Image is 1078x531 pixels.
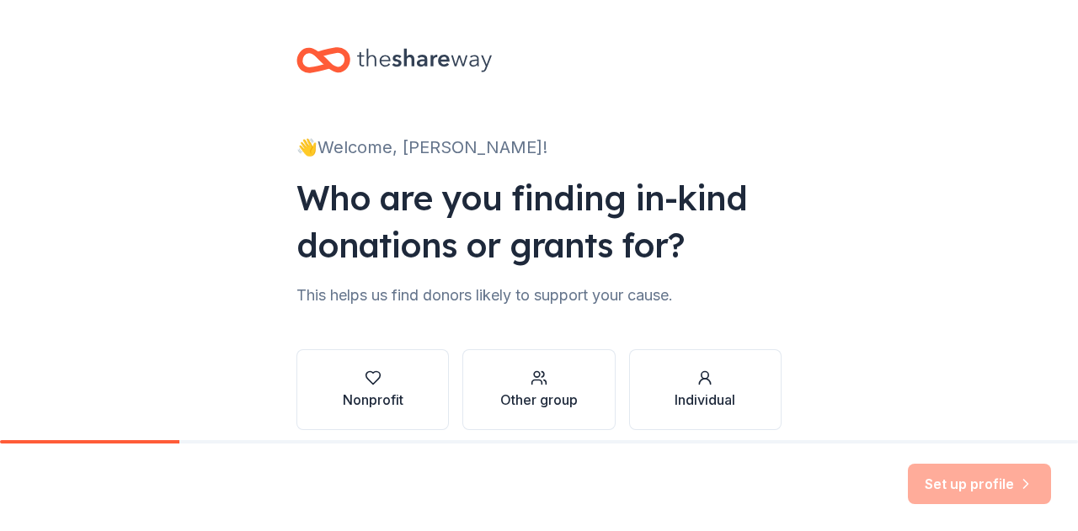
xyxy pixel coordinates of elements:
[296,282,782,309] div: This helps us find donors likely to support your cause.
[500,390,578,410] div: Other group
[296,174,782,268] div: Who are you finding in-kind donations or grants for?
[629,349,782,430] button: Individual
[296,349,449,430] button: Nonprofit
[296,134,782,161] div: 👋 Welcome, [PERSON_NAME]!
[675,390,735,410] div: Individual
[462,349,615,430] button: Other group
[343,390,403,410] div: Nonprofit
